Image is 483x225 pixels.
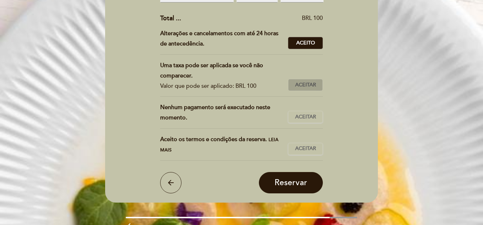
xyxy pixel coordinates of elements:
button: arrow_back [160,172,181,193]
span: Leia mais [160,137,278,153]
span: Aceito [296,39,315,47]
button: Aceitar [288,79,323,91]
div: Aceito os termos e condições da reserva. [160,134,288,155]
div: Alterações e cancelamentos com até 24 horas de antecedência. [160,28,288,49]
div: Nenhum pagamento será executado neste momento. [160,102,288,123]
div: BRL 100 [181,14,323,22]
button: Aceitar [288,111,323,123]
div: Valor que pode ser aplicado: BRL 100 [160,81,283,91]
span: Aceitar [295,113,316,121]
button: Aceito [288,37,323,49]
i: arrow_back [167,178,175,187]
div: Uma taxa pode ser aplicada se você não comparecer. [160,60,283,81]
span: Reservar [275,178,307,188]
span: Total ... [160,14,181,22]
button: Aceitar [288,143,323,155]
span: Aceitar [295,145,316,152]
button: Reservar [259,172,323,193]
span: Aceitar [295,81,316,89]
